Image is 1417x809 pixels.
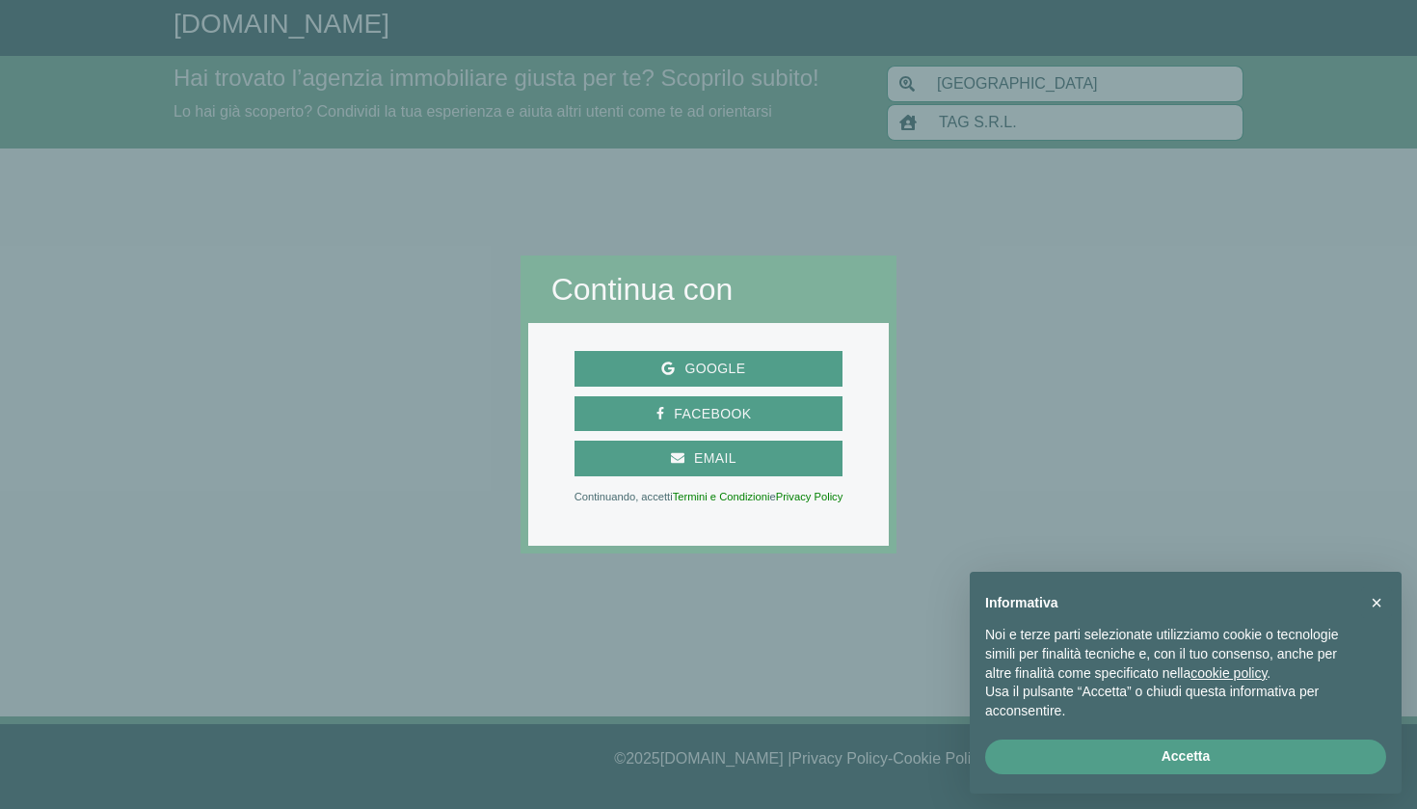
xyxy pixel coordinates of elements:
[575,351,843,387] button: Google
[664,402,761,426] span: Facebook
[985,595,1355,611] h2: Informativa
[675,357,755,381] span: Google
[985,740,1386,774] button: Accetta
[575,492,843,501] p: Continuando, accetti e
[1371,592,1382,613] span: ×
[985,626,1355,683] p: Noi e terze parti selezionate utilizziamo cookie o tecnologie simili per finalità tecniche e, con...
[551,271,867,308] h2: Continua con
[673,491,770,502] a: Termini e Condizioni
[575,441,843,476] button: Email
[575,396,843,432] button: Facebook
[684,446,746,471] span: Email
[985,683,1355,720] p: Usa il pulsante “Accetta” o chiudi questa informativa per acconsentire.
[776,491,843,502] a: Privacy Policy
[1190,665,1267,681] a: cookie policy - il link si apre in una nuova scheda
[1361,587,1392,618] button: Chiudi questa informativa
